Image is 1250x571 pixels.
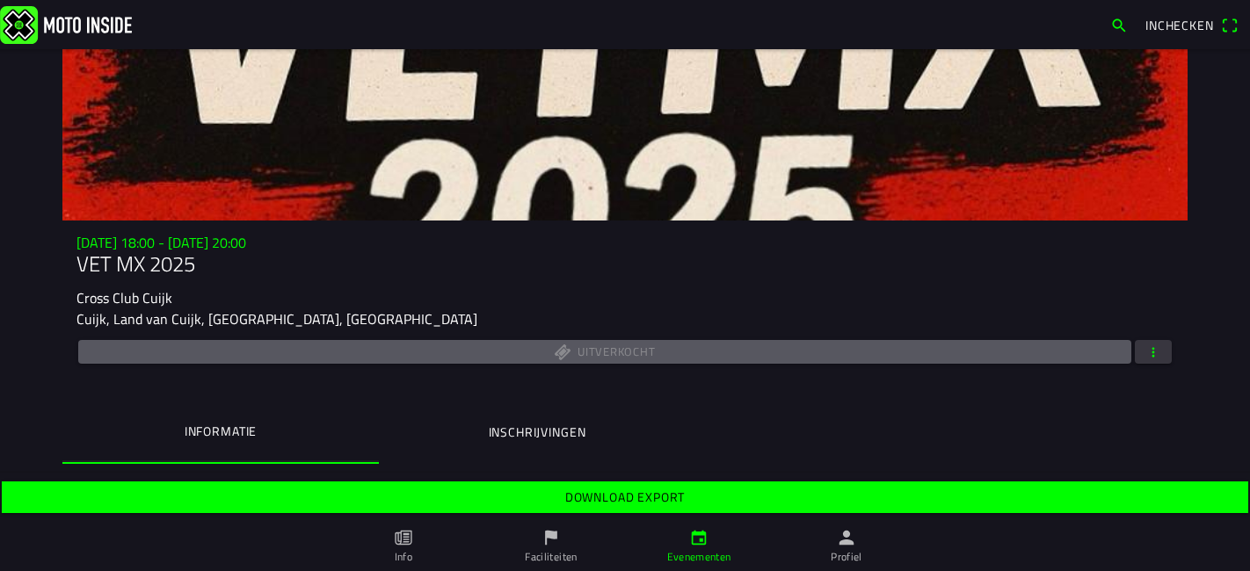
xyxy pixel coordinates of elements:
[1137,10,1246,40] a: Incheckenqr scanner
[76,251,1174,277] h1: VET MX 2025
[525,549,577,565] ion-label: Faciliteiten
[837,528,856,547] ion-icon: person
[689,528,709,547] ion-icon: calendar
[489,423,586,442] ion-label: Inschrijvingen
[2,481,1248,513] ion-button: Download export
[76,287,172,308] ion-text: Cross Club Cuijk
[1145,16,1214,34] span: Inchecken
[831,549,862,565] ion-label: Profiel
[395,549,412,565] ion-label: Info
[76,235,1174,251] h3: [DATE] 18:00 - [DATE] 20:00
[1101,10,1137,40] a: search
[394,528,413,547] ion-icon: paper
[541,528,561,547] ion-icon: flag
[667,549,731,565] ion-label: Evenementen
[76,308,477,329] ion-text: Cuijk, Land van Cuijk, [GEOGRAPHIC_DATA], [GEOGRAPHIC_DATA]
[185,422,257,441] ion-label: Informatie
